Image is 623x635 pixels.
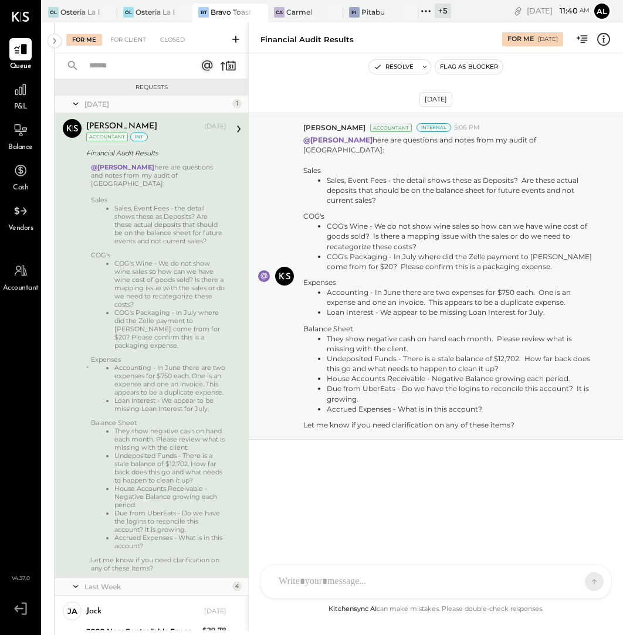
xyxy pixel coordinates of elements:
div: Sales [303,165,598,175]
div: OL [123,7,134,18]
div: For Me [66,34,102,46]
li: Due from UberEats - Do we have the logins to reconcile this account? It is growing. [114,509,226,534]
div: Osteria La Buca- [PERSON_NAME][GEOGRAPHIC_DATA] [136,7,175,17]
div: Let me know if you need clarification on any of these items? [303,420,598,430]
li: Sales, Event Fees - the detail shows these as Deposits? Are these actual deposits that should be ... [114,204,226,245]
button: Flag as Blocker [435,60,503,74]
div: jack [86,606,101,617]
p: here are questions and notes from my audit of [GEOGRAPHIC_DATA]: [303,135,598,430]
div: + 5 [435,4,451,18]
div: [DATE] [204,122,226,131]
div: Let me know if you need clarification on any of these items? [91,556,226,572]
div: Bravo Toast – [GEOGRAPHIC_DATA] [211,7,250,17]
div: Last Week [84,582,229,592]
div: Carmel [286,7,312,17]
button: Al [592,2,611,21]
div: Financial Audit Results [86,147,223,159]
li: They show negative cash on hand each month. Please review what is missing with the client. [327,334,598,354]
div: [DATE] [538,35,558,43]
li: Due from UberEats - Do we have the logins to reconcile this account? It is growing. [327,383,598,403]
div: [DATE] [419,92,452,107]
div: Financial Audit Results [260,34,354,45]
button: Resolve [369,60,418,74]
a: Queue [1,38,40,72]
div: Internal [417,123,451,132]
div: Expenses [303,277,598,287]
div: Pitabu [361,7,385,17]
div: Sales [91,196,226,204]
span: Cash [13,183,28,193]
span: Accountant [3,283,39,294]
strong: @[PERSON_NAME] [303,135,373,144]
li: Accrued Expenses - What is in this account? [114,534,226,550]
li: Undeposited Funds - There is a stale balance of $12,702. How far back does this go and what needs... [114,451,226,484]
div: Balance Sheet [91,419,226,427]
li: House Accounts Receivable - Negative Balance growing each period. [114,484,226,509]
li: Undeposited Funds - There is a stale balance of $12,702. How far back does this go and what needs... [327,354,598,373]
div: 4 [232,582,242,591]
span: [PERSON_NAME] [303,123,365,133]
div: Ca [274,7,285,18]
a: P&L [1,79,40,113]
div: Osteria La Buca- Melrose [60,7,100,17]
div: ja [67,606,77,617]
li: Loan Interest - We appear to be missing Loan Interest for July. [327,307,598,317]
span: P&L [14,102,28,113]
strong: @[PERSON_NAME] [91,163,154,171]
div: BT [198,7,209,18]
div: copy link [512,5,524,17]
li: COG's Packaging - In July where did the Zelle payment to [PERSON_NAME] come from for $20? Please ... [327,252,598,271]
a: Balance [1,119,40,153]
li: COG's Wine - We do not show wine sales so how can we have wine cost of goods sold? Is there a map... [114,259,226,308]
li: House Accounts Receivable - Negative Balance growing each period. [327,373,598,383]
div: Balance Sheet [303,324,598,334]
div: 1 [232,99,242,108]
div: here are questions and notes from my audit of [GEOGRAPHIC_DATA]: [91,163,226,572]
span: Queue [10,62,32,72]
li: COG's Packaging - In July where did the Zelle payment to [PERSON_NAME] come from for $20? Please ... [114,308,226,349]
div: For Me [507,35,534,44]
a: Cash [1,159,40,193]
div: [DATE] [527,5,590,16]
li: COG's Wine - We do not show wine sales so how can we have wine cost of goods sold? Is there a map... [327,221,598,251]
span: Balance [8,142,33,153]
div: Expenses [91,355,226,364]
div: Accountant [370,124,412,132]
div: Accountant [86,133,128,141]
li: They show negative cash on hand each month. Please review what is missing with the client. [114,427,226,451]
li: Accrued Expenses - What is in this account? [327,404,598,414]
span: Vendors [8,223,33,234]
div: COG's [303,211,598,221]
div: [DATE] [204,607,226,616]
div: [DATE] [84,99,229,109]
li: Accounting - In June there are two expenses for $750 each. One is an expense and one an invoice. ... [327,287,598,307]
div: OL [48,7,59,18]
div: For Client [104,34,152,46]
div: [PERSON_NAME] [86,121,157,133]
div: Requests [60,83,242,91]
li: Loan Interest - We appear to be missing Loan Interest for July. [114,396,226,413]
div: Pi [349,7,360,18]
div: COG's [91,251,226,259]
div: int [130,133,148,141]
div: Closed [154,34,191,46]
span: 5:06 PM [454,123,480,133]
li: Sales, Event Fees - the detail shows these as Deposits? Are these actual deposits that should be ... [327,175,598,205]
a: Vendors [1,200,40,234]
a: Accountant [1,260,40,294]
li: Accounting - In June there are two expenses for $750 each. One is an expense and one an invoice. ... [114,364,226,396]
